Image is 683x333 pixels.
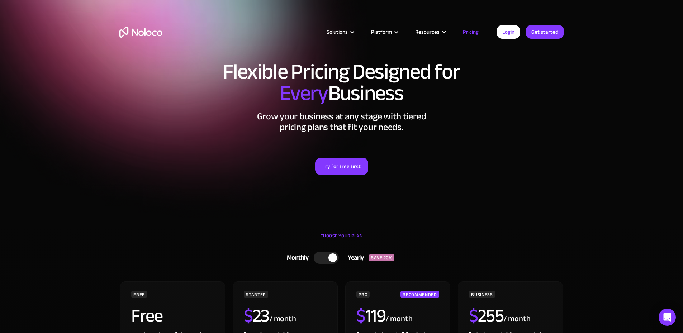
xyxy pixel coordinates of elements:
span: $ [469,299,478,333]
a: Pricing [454,27,488,37]
div: Open Intercom Messenger [659,309,676,326]
div: FREE [131,291,147,298]
div: / month [269,313,296,325]
a: Login [497,25,520,39]
h2: 255 [469,307,503,325]
div: Resources [415,27,440,37]
h2: Free [131,307,162,325]
div: Platform [362,27,406,37]
div: Solutions [327,27,348,37]
div: STARTER [244,291,268,298]
div: CHOOSE YOUR PLAN [119,230,564,248]
div: Platform [371,27,392,37]
div: Resources [406,27,454,37]
div: BUSINESS [469,291,495,298]
div: / month [503,313,530,325]
h1: Flexible Pricing Designed for Business [119,61,564,104]
div: PRO [356,291,370,298]
div: RECOMMENDED [400,291,439,298]
span: Every [280,73,328,113]
div: / month [385,313,412,325]
h2: 23 [244,307,269,325]
h2: 119 [356,307,385,325]
div: Solutions [318,27,362,37]
div: Monthly [278,252,314,263]
span: $ [356,299,365,333]
div: SAVE 20% [369,254,394,261]
a: Try for free first [315,158,368,175]
span: $ [244,299,253,333]
a: home [119,27,162,38]
h2: Grow your business at any stage with tiered pricing plans that fit your needs. [119,111,564,133]
div: Yearly [339,252,369,263]
a: Get started [526,25,564,39]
